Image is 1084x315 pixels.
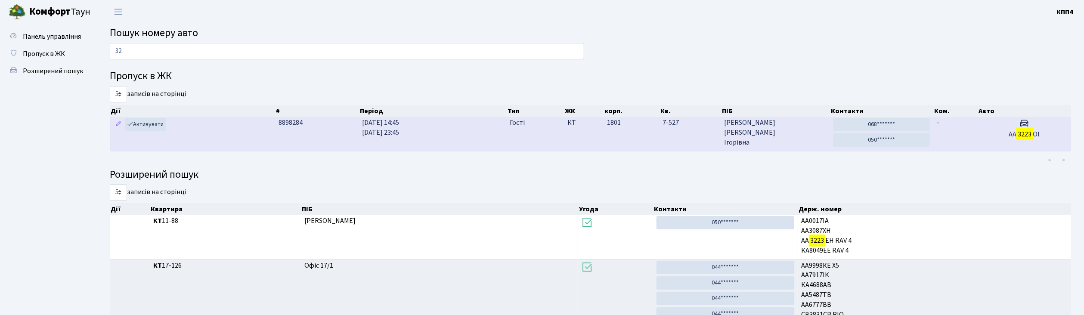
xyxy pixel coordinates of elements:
th: корп. [604,105,660,117]
select: записів на сторінці [110,184,127,201]
span: Гості [510,118,525,128]
a: Активувати [125,118,166,131]
input: Пошук [110,43,584,59]
th: Кв. [660,105,721,117]
b: Комфорт [29,5,71,19]
span: [PERSON_NAME] [304,216,356,225]
span: 7-527 [663,118,718,128]
th: ЖК [564,105,604,117]
a: Панель управління [4,28,90,45]
img: logo.png [9,3,26,21]
th: Період [359,105,507,117]
a: Пропуск в ЖК [4,45,90,62]
th: ПІБ [721,105,830,117]
th: Контакти [653,203,798,215]
th: Дії [110,105,276,117]
th: Держ. номер [798,203,1072,215]
th: Угода [578,203,653,215]
th: ПІБ [301,203,578,215]
a: Редагувати [113,118,124,131]
span: 11-88 [153,216,297,226]
b: КТ [153,216,162,225]
span: - [937,118,939,127]
th: Квартира [150,203,301,215]
a: Розширений пошук [4,62,90,80]
a: КПП4 [1057,7,1074,17]
span: [DATE] 14:45 [DATE] 23:45 [362,118,400,137]
span: АА0017ІА АА3087ХН АА ЕН RAV 4 КА8049ЕЕ RAV 4 [801,216,1068,255]
span: [PERSON_NAME] [PERSON_NAME] Ігорівна [725,118,827,148]
th: Дії [110,203,150,215]
span: Пошук номеру авто [110,25,198,40]
select: записів на сторінці [110,86,127,102]
th: Ком. [934,105,978,117]
button: Переключити навігацію [108,5,129,19]
span: Розширений пошук [23,66,83,76]
span: 8898284 [279,118,303,127]
label: записів на сторінці [110,86,186,102]
span: Таун [29,5,90,19]
h4: Розширений пошук [110,169,1071,181]
label: записів на сторінці [110,184,186,201]
span: Офіс 17/1 [304,261,333,270]
span: Пропуск в ЖК [23,49,65,59]
span: КТ [567,118,600,128]
th: Авто [978,105,1072,117]
h4: Пропуск в ЖК [110,70,1071,83]
th: Тип [507,105,564,117]
b: КТ [153,261,162,270]
span: Панель управління [23,32,81,41]
th: Контакти [830,105,934,117]
th: # [276,105,359,117]
mark: 3223 [1016,128,1033,140]
span: 1801 [607,118,621,127]
mark: 3223 [809,235,825,247]
h5: АА ОІ [981,130,1068,139]
span: 17-126 [153,261,297,271]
